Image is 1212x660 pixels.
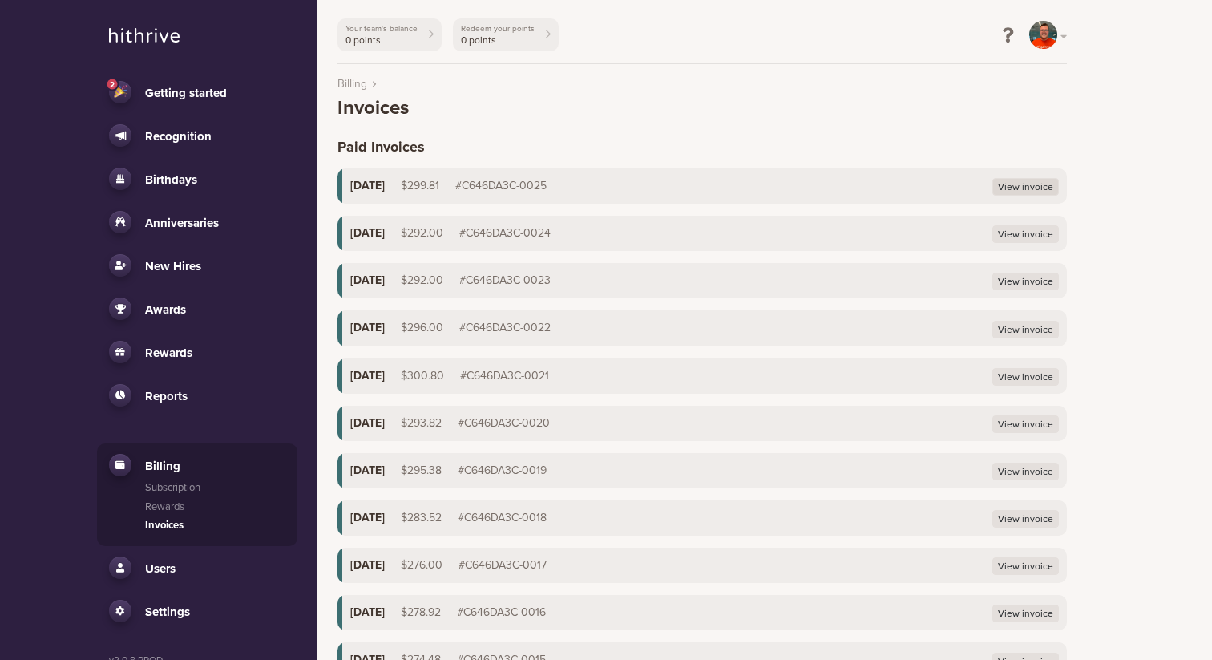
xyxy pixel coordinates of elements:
span: Settings [145,605,190,619]
img: hithrive-logo.9746416d.svg [109,28,180,43]
a: View invoice [992,605,1059,622]
a: View invoice [992,273,1059,290]
a: Redeem your points0 points [453,18,559,51]
span: Awards [145,302,186,317]
span: Birthdays [145,172,197,187]
a: View invoice [992,557,1059,575]
span: $292.00 [401,228,443,239]
img: tada.a1a1420b.png [114,85,127,98]
h4: [DATE] [350,228,385,239]
h4: [DATE] [350,322,385,334]
div: 2 [107,79,118,90]
a: View invoice [992,368,1059,386]
span: #C646DA3C-0021 [460,370,549,382]
span: $283.52 [401,512,442,524]
a: Birthdays [109,168,285,190]
a: View invoice [992,510,1059,528]
span: Billing [145,459,180,473]
a: Subscription [145,480,285,496]
span: #C646DA3C-0017 [459,560,547,571]
a: Rewards [109,341,285,363]
span: Recognition [145,129,212,144]
h4: [DATE] [350,370,385,382]
a: Your team's balance0 points [337,18,442,51]
h4: [DATE] [350,465,385,476]
span: $278.92 [401,607,441,618]
span: Help [37,11,70,26]
a: Settings [109,600,285,622]
span: 0 points [461,34,535,46]
a: View invoice [992,225,1059,243]
span: #C646DA3C-0020 [458,418,550,429]
span: Users [145,561,176,576]
span: #C646DA3C-0016 [457,607,546,618]
a: View invoice [992,463,1059,480]
span: $276.00 [401,560,442,571]
a: 2Getting started [109,81,285,103]
span: $295.38 [401,465,442,476]
a: Billing [337,75,367,92]
h4: [DATE] [350,275,385,286]
h4: [DATE] [350,560,385,571]
a: Billing [109,454,285,476]
span: #C646DA3C-0022 [459,322,551,334]
h4: [DATE] [350,418,385,429]
span: #C646DA3C-0025 [455,180,547,192]
a: View invoice [992,321,1059,338]
a: Anniversaries [109,211,285,233]
h1: Invoices [337,97,409,120]
span: $293.82 [401,418,442,429]
a: Awards [109,298,285,320]
h2: Paid Invoices [337,139,425,156]
span: New Hires [145,259,201,273]
a: Rewards [145,500,285,516]
a: Recognition [109,124,285,147]
a: View invoice [992,415,1059,433]
span: 0 points [345,34,418,46]
span: Getting started [145,86,227,100]
span: Rewards [145,346,192,360]
span: $296.00 [401,322,443,334]
a: Invoices [145,518,285,534]
span: #C646DA3C-0024 [459,228,551,239]
span: #C646DA3C-0023 [459,275,551,286]
h4: [DATE] [350,512,385,524]
span: #C646DA3C-0019 [458,465,547,476]
span: $300.80 [401,370,444,382]
h4: [DATE] [350,180,385,192]
span: $292.00 [401,275,443,286]
span: $299.81 [401,180,439,192]
a: Users [109,557,285,579]
h4: [DATE] [350,607,385,618]
span: #C646DA3C-0018 [458,512,547,524]
span: Reports [145,389,188,403]
a: View invoice [992,178,1059,196]
a: Reports [109,384,285,407]
span: Anniversaries [145,216,219,230]
a: New Hires [109,254,285,277]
